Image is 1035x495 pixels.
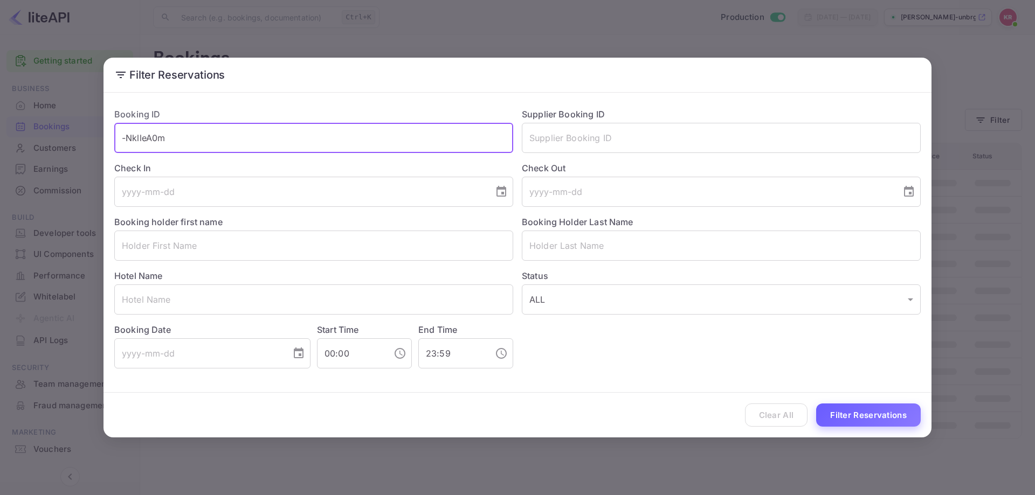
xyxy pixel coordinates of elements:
[389,343,411,364] button: Choose time, selected time is 12:00 AM
[522,162,921,175] label: Check Out
[418,324,457,335] label: End Time
[522,123,921,153] input: Supplier Booking ID
[418,338,486,368] input: hh:mm
[288,343,309,364] button: Choose date
[114,323,310,336] label: Booking Date
[114,162,513,175] label: Check In
[114,123,513,153] input: Booking ID
[114,217,223,227] label: Booking holder first name
[114,270,163,281] label: Hotel Name
[103,58,931,92] h2: Filter Reservations
[114,231,513,261] input: Holder First Name
[522,284,921,315] div: ALL
[114,338,284,368] input: yyyy-mm-dd
[491,181,512,203] button: Choose date
[317,338,385,368] input: hh:mm
[522,231,921,261] input: Holder Last Name
[114,284,513,315] input: Hotel Name
[898,181,920,203] button: Choose date
[522,177,894,207] input: yyyy-mm-dd
[114,177,486,207] input: yyyy-mm-dd
[491,343,512,364] button: Choose time, selected time is 11:59 PM
[522,217,633,227] label: Booking Holder Last Name
[522,269,921,282] label: Status
[816,403,921,427] button: Filter Reservations
[522,109,605,120] label: Supplier Booking ID
[114,109,161,120] label: Booking ID
[317,324,359,335] label: Start Time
